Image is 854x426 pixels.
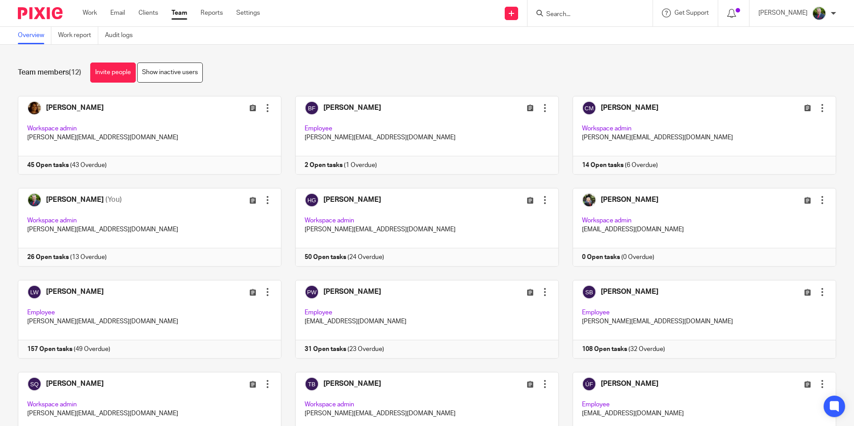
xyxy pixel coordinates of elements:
[18,7,63,19] img: Pixie
[674,10,709,16] span: Get Support
[90,63,136,83] a: Invite people
[812,6,826,21] img: download.png
[18,68,81,77] h1: Team members
[201,8,223,17] a: Reports
[236,8,260,17] a: Settings
[545,11,626,19] input: Search
[69,69,81,76] span: (12)
[105,27,139,44] a: Audit logs
[18,27,51,44] a: Overview
[110,8,125,17] a: Email
[758,8,808,17] p: [PERSON_NAME]
[83,8,97,17] a: Work
[138,8,158,17] a: Clients
[172,8,187,17] a: Team
[58,27,98,44] a: Work report
[137,63,203,83] a: Show inactive users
